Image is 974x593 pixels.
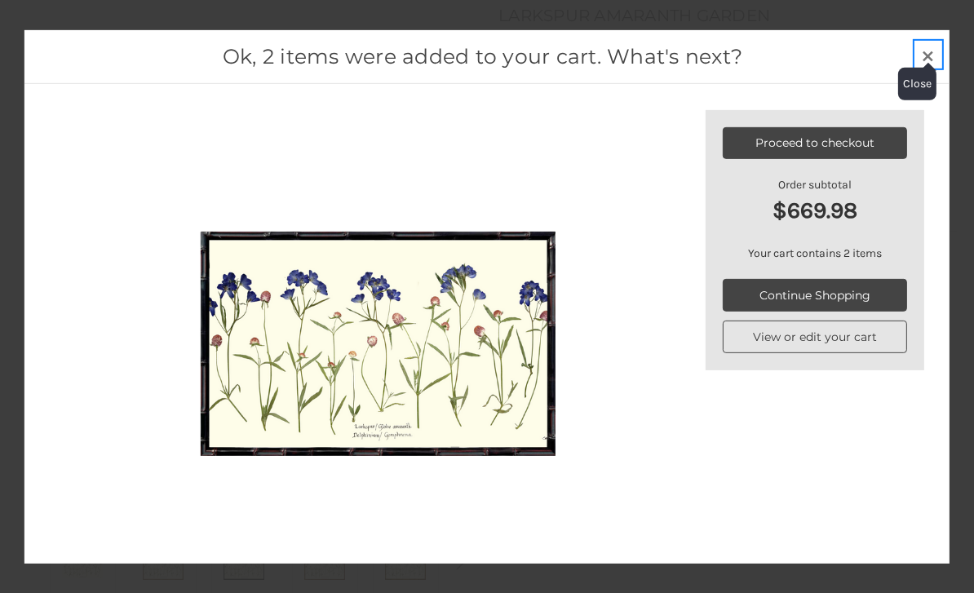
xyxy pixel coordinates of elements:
[723,279,907,312] a: Continue Shopping
[723,126,907,159] a: Proceed to checkout
[723,321,907,353] a: View or edit your cart
[723,245,907,262] p: Your cart contains 2 items
[921,39,935,69] span: ×
[723,176,907,228] div: Order subtotal
[50,41,914,72] h1: Ok, 2 items were added to your cart. What's next?
[723,193,907,228] strong: $669.98
[200,109,555,578] img: LARKSPUR AMARANTH GARDEN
